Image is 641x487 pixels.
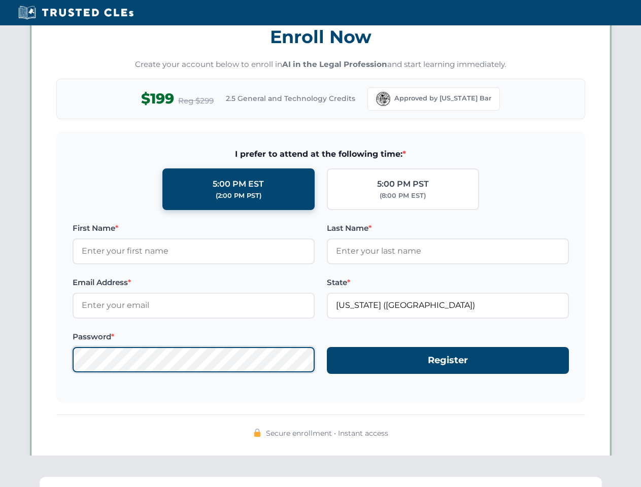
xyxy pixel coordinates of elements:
[327,222,569,234] label: Last Name
[56,21,585,53] h3: Enroll Now
[282,59,387,69] strong: AI in the Legal Profession
[376,92,390,106] img: Florida Bar
[327,293,569,318] input: Florida (FL)
[377,178,429,191] div: 5:00 PM PST
[141,87,174,110] span: $199
[73,222,315,234] label: First Name
[226,93,355,104] span: 2.5 General and Technology Credits
[394,93,491,103] span: Approved by [US_STATE] Bar
[327,276,569,289] label: State
[73,148,569,161] span: I prefer to attend at the following time:
[327,347,569,374] button: Register
[15,5,137,20] img: Trusted CLEs
[73,293,315,318] input: Enter your email
[56,59,585,71] p: Create your account below to enroll in and start learning immediately.
[178,95,214,107] span: Reg $299
[380,191,426,201] div: (8:00 PM EST)
[73,331,315,343] label: Password
[253,429,261,437] img: 🔒
[216,191,261,201] div: (2:00 PM PST)
[73,238,315,264] input: Enter your first name
[266,428,388,439] span: Secure enrollment • Instant access
[327,238,569,264] input: Enter your last name
[213,178,264,191] div: 5:00 PM EST
[73,276,315,289] label: Email Address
